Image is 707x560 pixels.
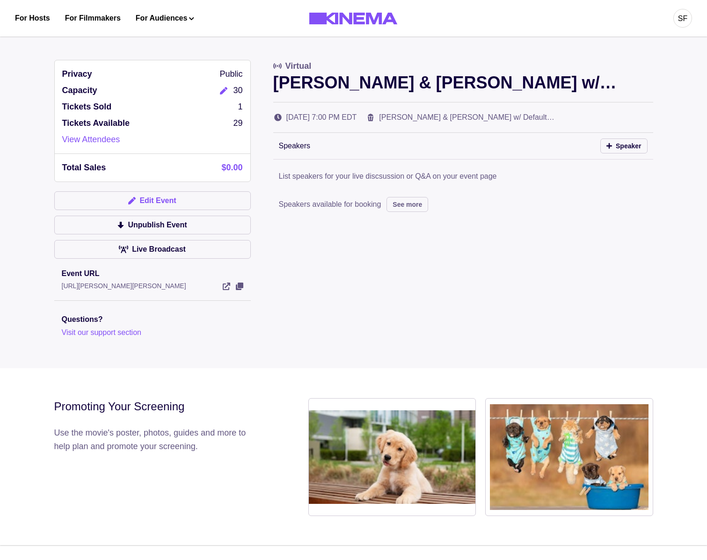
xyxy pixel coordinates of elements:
[62,328,141,336] a: Visit our support section
[62,117,130,130] p: Tickets Available
[219,68,242,80] p: Public
[65,13,121,24] a: For Filmmakers
[62,268,243,279] p: Event URL
[54,216,251,234] button: Unpublish Event
[233,84,242,97] p: 30
[221,161,242,174] p: $0.00
[214,84,233,97] button: Edit
[54,191,251,210] button: Edit Event
[285,60,312,73] p: Virtual
[273,73,653,93] p: [PERSON_NAME] & [PERSON_NAME] w/ Default Rate Cards. Wow!
[379,113,554,132] a: [PERSON_NAME] & [PERSON_NAME] w/ Default Rate Cards. Wow!
[279,199,381,210] p: Speakers available for booking
[62,314,243,325] p: Questions?
[233,117,242,130] p: 29
[62,101,112,113] p: Tickets Sold
[678,13,687,24] div: SF
[238,101,242,113] p: 1
[286,112,357,123] p: [DATE] 7:00 PM EDT
[279,171,497,182] p: List speakers for your live discsussion or Q&A on your event page
[236,283,243,290] button: View Event
[386,197,428,212] button: See more
[600,138,648,153] button: Speaker
[62,68,92,80] p: Privacy
[54,398,248,415] div: Promoting Your Screening
[15,13,50,24] a: For Hosts
[136,13,194,24] button: For Audiences
[223,283,230,290] a: View Event
[62,282,186,290] a: [URL][PERSON_NAME][PERSON_NAME]
[54,240,251,259] a: Live Broadcast
[279,140,311,152] p: Speakers
[62,133,120,146] a: View Attendees
[62,161,106,174] p: Total Sales
[62,84,97,97] p: Capacity
[54,426,248,453] p: Use the movie's poster, photos, guides and more to help plan and promote your screening.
